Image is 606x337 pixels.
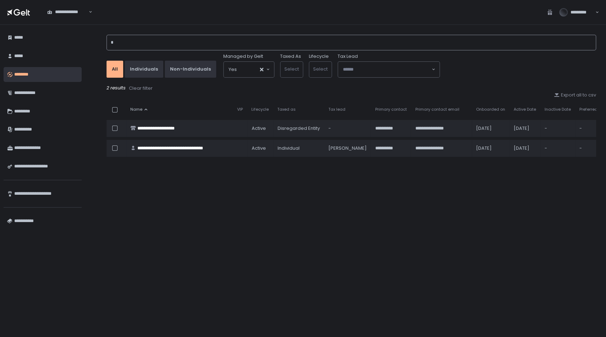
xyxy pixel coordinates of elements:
[328,107,345,112] span: Tax lead
[328,145,366,151] div: [PERSON_NAME]
[165,61,216,78] button: Non-Individuals
[229,66,237,73] span: Yes
[280,53,301,60] label: Taxed As
[112,66,118,72] div: All
[251,125,266,132] span: active
[284,66,299,72] span: Select
[107,61,123,78] button: All
[338,53,358,60] span: Tax Lead
[338,62,440,77] div: Search for option
[309,53,329,60] label: Lifecycle
[43,5,92,20] div: Search for option
[277,125,320,132] div: Disregarded Entity
[277,107,296,112] span: Taxed as
[476,145,505,151] div: [DATE]
[476,107,505,112] span: Onboarded on
[313,66,328,72] span: Select
[545,145,571,151] div: -
[375,107,406,112] span: Primary contact
[107,85,596,92] div: 2 results
[47,15,88,22] input: Search for option
[343,66,431,73] input: Search for option
[514,145,536,151] div: [DATE]
[554,92,596,98] button: Export all to csv
[224,62,274,77] div: Search for option
[545,125,571,132] div: -
[415,107,459,112] span: Primary contact email
[125,61,163,78] button: Individuals
[514,107,536,112] span: Active Date
[130,66,158,72] div: Individuals
[476,125,505,132] div: [DATE]
[277,145,320,151] div: Individual
[251,145,266,151] span: active
[130,107,142,112] span: Name
[170,66,211,72] div: Non-Individuals
[237,66,259,73] input: Search for option
[223,53,263,60] span: Managed by Gelt
[545,107,571,112] span: Inactive Date
[260,68,263,71] button: Clear Selected
[237,107,243,112] span: VIP
[251,107,269,112] span: Lifecycle
[514,125,536,132] div: [DATE]
[129,85,153,92] button: Clear filter
[328,125,366,132] div: -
